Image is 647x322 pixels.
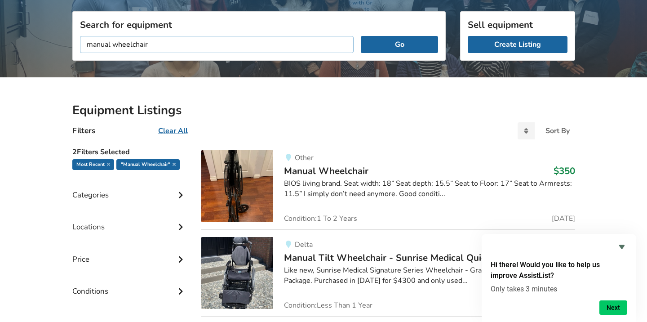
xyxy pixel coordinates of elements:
div: Conditions [72,268,187,300]
span: Delta [295,240,313,250]
div: Sort By [545,127,570,134]
span: Other [295,153,314,163]
h4: Filters [72,125,95,136]
button: Go [361,36,438,53]
span: Condition: 1 To 2 Years [284,215,357,222]
div: Like new, Sunrise Medical Signature Series Wheelchair - Grab and Go Manual Tilt SR45 Package. Pur... [284,265,575,286]
h3: Search for equipment [80,19,438,31]
div: Most recent [72,159,114,170]
div: BIOS living brand. Seat width: 18” Seat depth: 15.5” Seat to Floor: 17” Seat to Armrests: 11.5” I... [284,179,575,199]
h5: 2 Filters Selected [72,143,187,159]
a: Create Listing [468,36,567,53]
button: Next question [599,300,627,315]
button: Hide survey [616,241,627,252]
img: mobility-manual tilt wheelchair - sunrise medical quickie sr45 [201,237,273,309]
div: Locations [72,204,187,236]
a: mobility-manual tilt wheelchair - sunrise medical quickie sr45DeltaManual Tilt Wheelchair - Sunri... [201,229,575,316]
div: Hi there! Would you like to help us improve AssistList? [491,241,627,315]
p: Only takes 3 minutes [491,285,627,293]
img: mobility-manual wheelchair [201,150,273,222]
div: "manual wheelchair" [116,159,179,170]
h2: Hi there! Would you like to help us improve AssistList? [491,259,627,281]
u: Clear All [158,126,188,136]
span: Manual Wheelchair [284,165,368,177]
span: Manual Tilt Wheelchair - Sunrise Medical Quickie SR45 [284,251,523,264]
input: I am looking for... [80,36,354,53]
span: [DATE] [552,215,575,222]
div: Price [72,237,187,268]
h2: Equipment Listings [72,103,575,118]
h3: $350 [554,165,575,177]
div: Categories [72,172,187,204]
h3: Sell equipment [468,19,567,31]
a: mobility-manual wheelchairOtherManual Wheelchair$350BIOS living brand. Seat width: 18” Seat depth... [201,150,575,229]
span: Condition: Less Than 1 Year [284,302,372,309]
